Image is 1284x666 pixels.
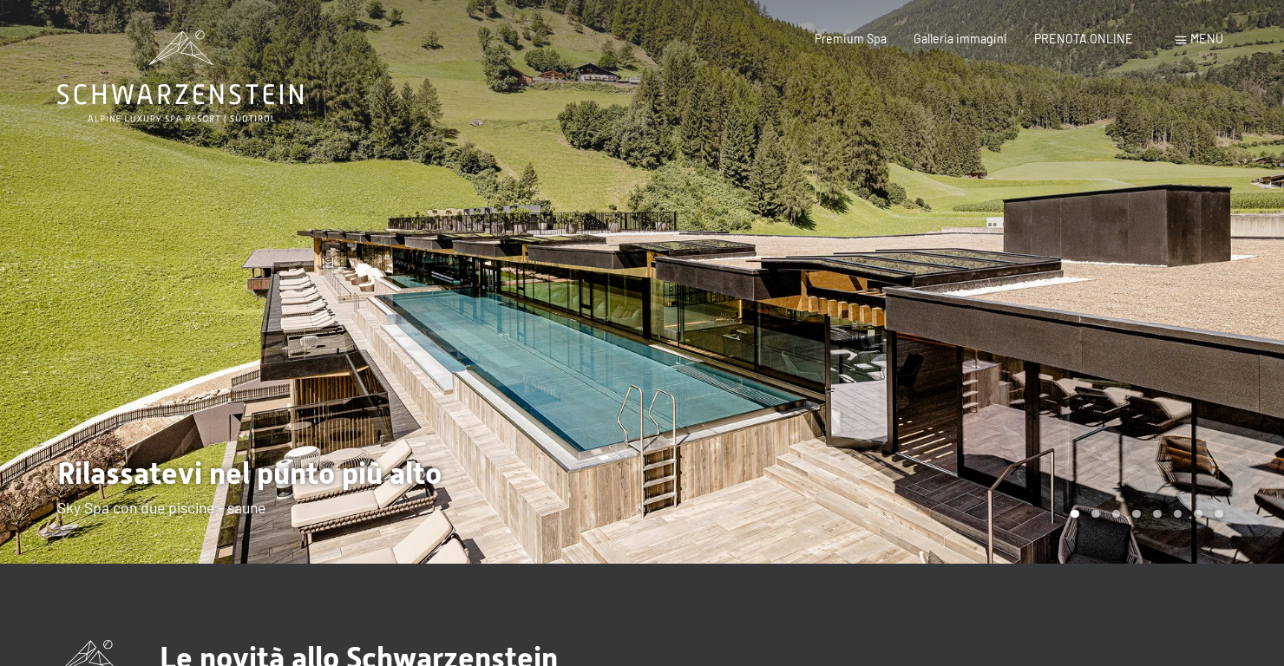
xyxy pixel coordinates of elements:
[1215,510,1223,519] div: Carousel Page 8
[815,31,887,46] a: Premium Spa
[1112,510,1121,519] div: Carousel Page 3
[1065,510,1222,519] div: Carousel Pagination
[1194,510,1202,519] div: Carousel Page 7
[1174,510,1182,519] div: Carousel Page 6
[914,31,1007,46] a: Galleria immagini
[1153,510,1162,519] div: Carousel Page 5
[1091,510,1100,519] div: Carousel Page 2
[1034,31,1133,46] a: PRENOTA ONLINE
[1190,31,1223,46] span: Menu
[1071,510,1079,519] div: Carousel Page 1 (Current Slide)
[1132,510,1141,519] div: Carousel Page 4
